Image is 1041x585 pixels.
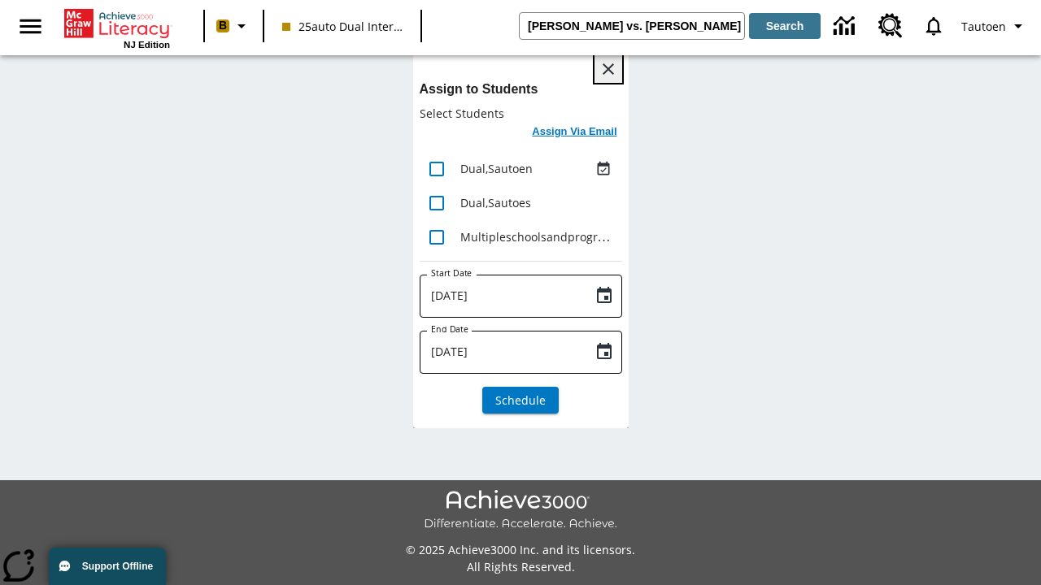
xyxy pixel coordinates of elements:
a: Data Center [824,4,869,49]
input: MMMM-DD-YYYY [420,331,581,374]
button: Choose date, selected date is Aug 18, 2025 [588,279,621,312]
span: NJ Edition [124,40,170,50]
button: Choose date, selected date is Aug 18, 2025 [588,336,621,368]
div: Dual, Sautoes [460,194,616,211]
div: Home [64,6,170,50]
button: Open side menu [7,2,54,50]
button: Search [749,13,821,39]
img: Achieve3000 Differentiate Accelerate Achieve [424,490,617,531]
span: Dual , Sautoes [460,195,531,210]
h6: Assign Via Email [532,123,616,141]
span: Support Offline [82,561,153,572]
span: Tautoen [961,18,1006,35]
div: Multipleschoolsandprograms, Sautoen [460,228,616,245]
a: Home [64,7,170,40]
div: lesson details [413,49,629,428]
p: Select Students [420,106,622,122]
div: Dual, Sautoen [460,160,591,177]
label: End Date [431,323,468,336]
a: Resource Center, Will open in new tab [869,4,913,48]
span: B [219,15,227,36]
input: search field [520,13,744,39]
h6: Assign to Students [420,78,622,101]
span: Dual , Sautoen [460,161,533,176]
button: Assigned Aug 18 to Aug 18 [591,157,616,181]
span: Multipleschoolsandprograms , Sautoen [460,229,668,245]
button: Close [595,55,622,83]
input: MMMM-DD-YYYY [420,275,581,318]
a: Notifications [913,5,955,47]
span: Schedule [495,392,546,409]
label: Start Date [431,267,472,279]
button: Boost Class color is peach. Change class color [210,11,258,41]
button: Assign Via Email [527,122,621,145]
button: Schedule [482,387,559,414]
button: Support Offline [49,548,166,585]
span: 25auto Dual International [282,18,403,35]
button: Profile/Settings [955,11,1034,41]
